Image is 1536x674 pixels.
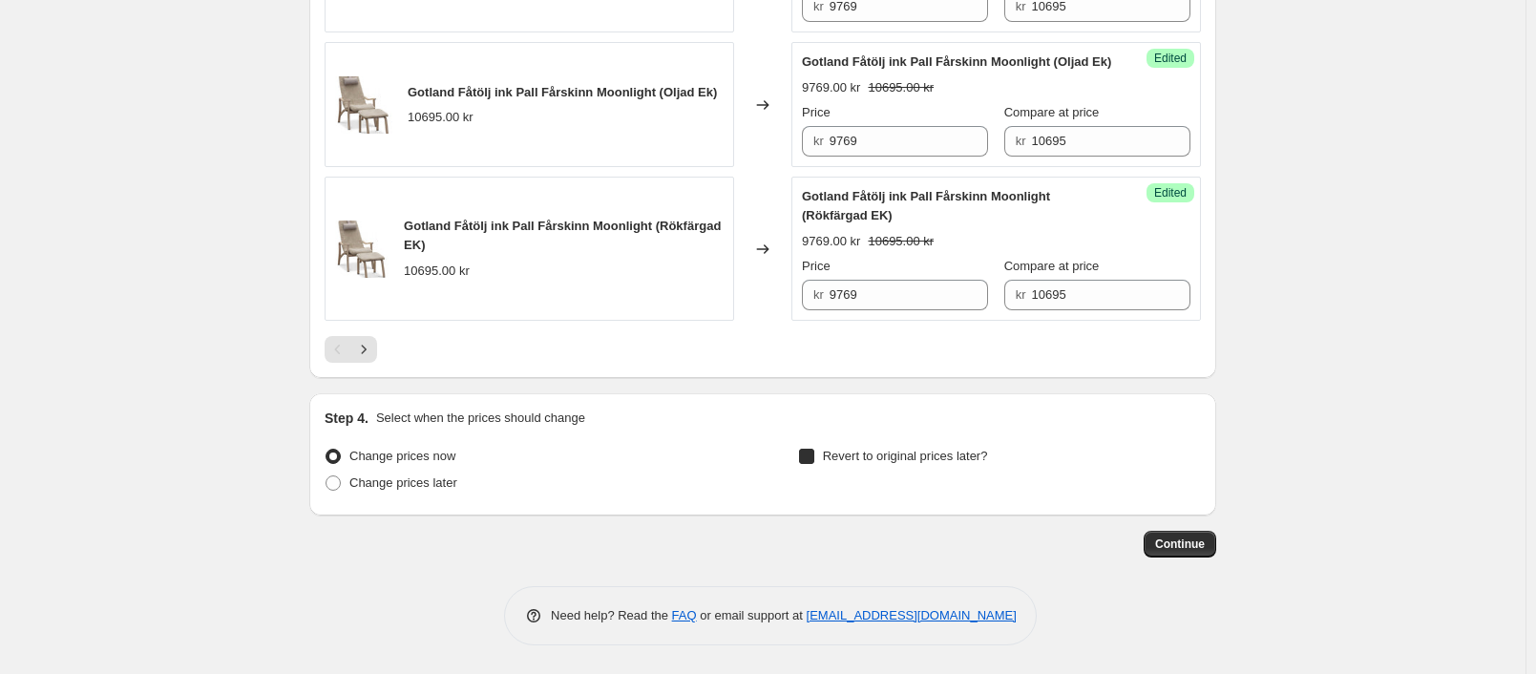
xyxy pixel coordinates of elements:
img: gotland_vitpigmenterad-ek_farskinn-moonlight_1-1-scaled_80x.jpg [335,76,392,134]
span: or email support at [697,608,807,622]
span: Gotland Fåtölj ink Pall Fårskinn Moonlight (Rökfärgad EK) [802,189,1050,222]
span: Edited [1154,51,1187,66]
span: kr [1016,134,1026,148]
span: Gotland Fåtölj ink Pall Fårskinn Moonlight (Oljad Ek) [802,54,1111,69]
strike: 10695.00 kr [868,78,934,97]
span: Gotland Fåtölj ink Pall Fårskinn Moonlight (Rökfärgad EK) [404,219,721,252]
span: Price [802,259,831,273]
strike: 10695.00 kr [868,232,934,251]
span: Change prices later [349,475,457,490]
div: 10695.00 kr [404,262,470,281]
span: Need help? Read the [551,608,672,622]
span: kr [813,134,824,148]
button: Continue [1144,531,1216,558]
p: Select when the prices should change [376,409,585,428]
span: Continue [1155,537,1205,552]
div: 10695.00 kr [408,108,473,127]
span: Gotland Fåtölj ink Pall Fårskinn Moonlight (Oljad Ek) [408,85,717,99]
span: Compare at price [1004,259,1100,273]
span: kr [1016,287,1026,302]
span: Edited [1154,185,1187,200]
span: Price [802,105,831,119]
img: gotland_vitpigmenterad-ek_farskinn-moonlight_1-1-scaled_80x.jpg [335,221,389,278]
span: Change prices now [349,449,455,463]
span: kr [813,287,824,302]
div: 9769.00 kr [802,232,860,251]
a: [EMAIL_ADDRESS][DOMAIN_NAME] [807,608,1017,622]
button: Next [350,336,377,363]
span: Revert to original prices later? [823,449,988,463]
h2: Step 4. [325,409,368,428]
a: FAQ [672,608,697,622]
span: Compare at price [1004,105,1100,119]
nav: Pagination [325,336,377,363]
div: 9769.00 kr [802,78,860,97]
